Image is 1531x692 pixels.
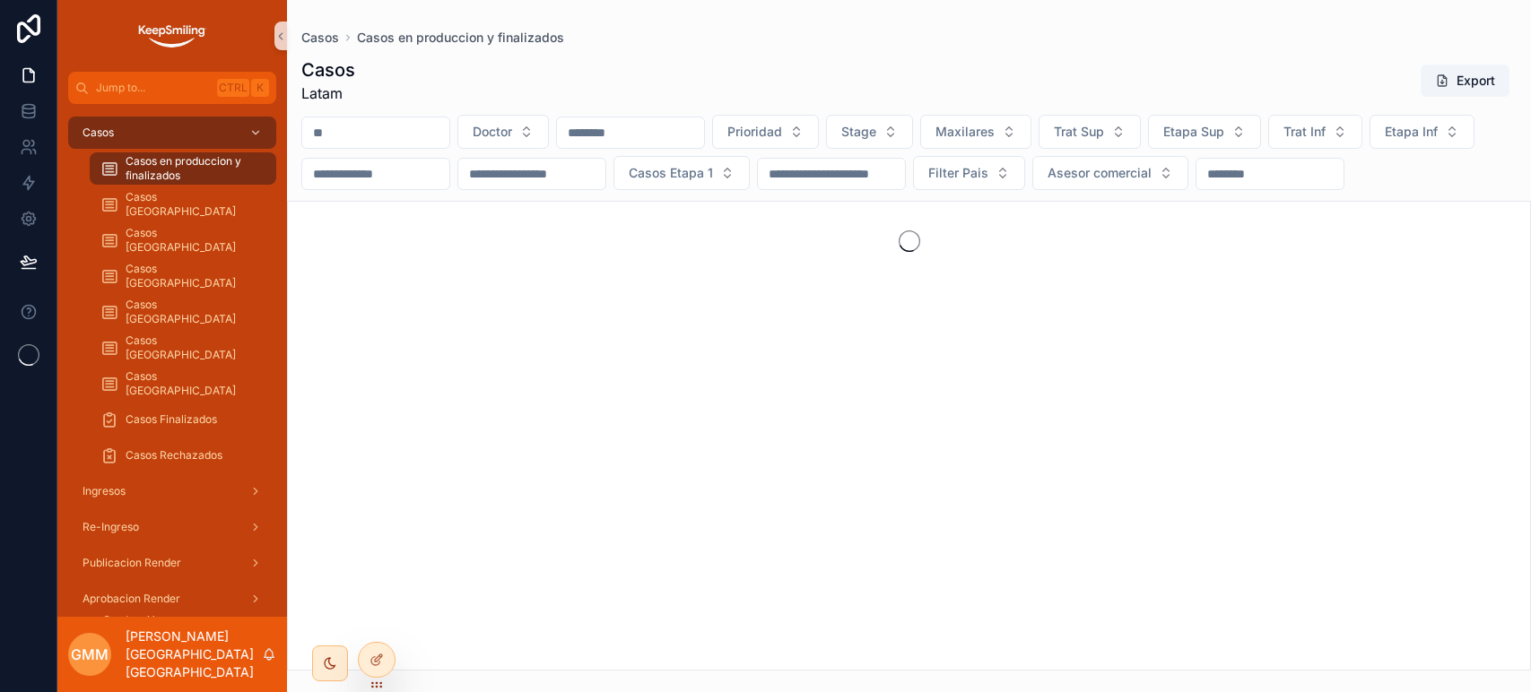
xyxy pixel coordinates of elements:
[126,369,258,398] span: Casos [GEOGRAPHIC_DATA]
[90,403,276,436] a: Casos Finalizados
[928,164,988,182] span: Filter Pais
[90,152,276,185] a: Casos en produccion y finalizados
[301,29,339,47] a: Casos
[90,296,276,328] a: Casos [GEOGRAPHIC_DATA]
[90,260,276,292] a: Casos [GEOGRAPHIC_DATA]
[253,81,267,95] span: K
[1370,115,1474,149] button: Select Button
[913,156,1025,190] button: Select Button
[841,123,876,141] span: Stage
[90,224,276,256] a: Casos [GEOGRAPHIC_DATA]
[68,547,276,579] a: Publicacion Render
[1385,123,1438,141] span: Etapa Inf
[357,29,564,47] a: Casos en produccion y finalizados
[83,556,181,570] span: Publicacion Render
[712,115,819,149] button: Select Button
[126,333,258,362] span: Casos [GEOGRAPHIC_DATA]
[96,81,210,95] span: Jump to...
[126,154,258,183] span: Casos en produccion y finalizados
[126,448,222,463] span: Casos Rechazados
[90,368,276,400] a: Casos [GEOGRAPHIC_DATA]
[727,123,782,141] span: Prioridad
[90,332,276,364] a: Casos [GEOGRAPHIC_DATA]
[126,190,258,219] span: Casos [GEOGRAPHIC_DATA]
[457,115,549,149] button: Select Button
[1039,115,1141,149] button: Select Button
[1054,123,1104,141] span: Trat Sup
[68,583,276,615] a: Aprobacion Render
[83,484,126,498] span: Ingresos
[90,188,276,221] a: Casos [GEOGRAPHIC_DATA]
[83,520,139,534] span: Re-Ingreso
[301,57,355,82] h1: Casos
[473,123,512,141] span: Doctor
[1048,164,1152,182] span: Asesor comercial
[1268,115,1362,149] button: Select Button
[90,439,276,471] a: Casos Rechazados
[1163,123,1224,141] span: Etapa Sup
[68,117,276,149] a: Casos
[920,115,1031,149] button: Select Button
[1421,65,1509,97] button: Export
[83,592,180,606] span: Aprobacion Render
[613,156,750,190] button: Select Button
[57,104,287,617] div: scrollable content
[68,72,276,104] button: Jump to...CtrlK
[126,412,217,427] span: Casos Finalizados
[83,125,114,140] span: Casos
[1032,156,1188,190] button: Select Button
[126,627,262,681] p: [PERSON_NAME][GEOGRAPHIC_DATA][GEOGRAPHIC_DATA]
[629,164,713,182] span: Casos Etapa 1
[826,115,913,149] button: Select Button
[301,82,355,104] span: Latam
[68,511,276,543] a: Re-Ingreso
[126,298,258,326] span: Casos [GEOGRAPHIC_DATA]
[1283,123,1326,141] span: Trat Inf
[1148,115,1261,149] button: Select Button
[217,79,249,97] span: Ctrl
[126,262,258,290] span: Casos [GEOGRAPHIC_DATA]
[71,644,109,665] span: GMM
[935,123,995,141] span: Maxilares
[136,22,207,50] img: App logo
[68,475,276,507] a: Ingresos
[126,226,258,255] span: Casos [GEOGRAPHIC_DATA]
[104,613,258,656] span: Producción [GEOGRAPHIC_DATA] en [GEOGRAPHIC_DATA]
